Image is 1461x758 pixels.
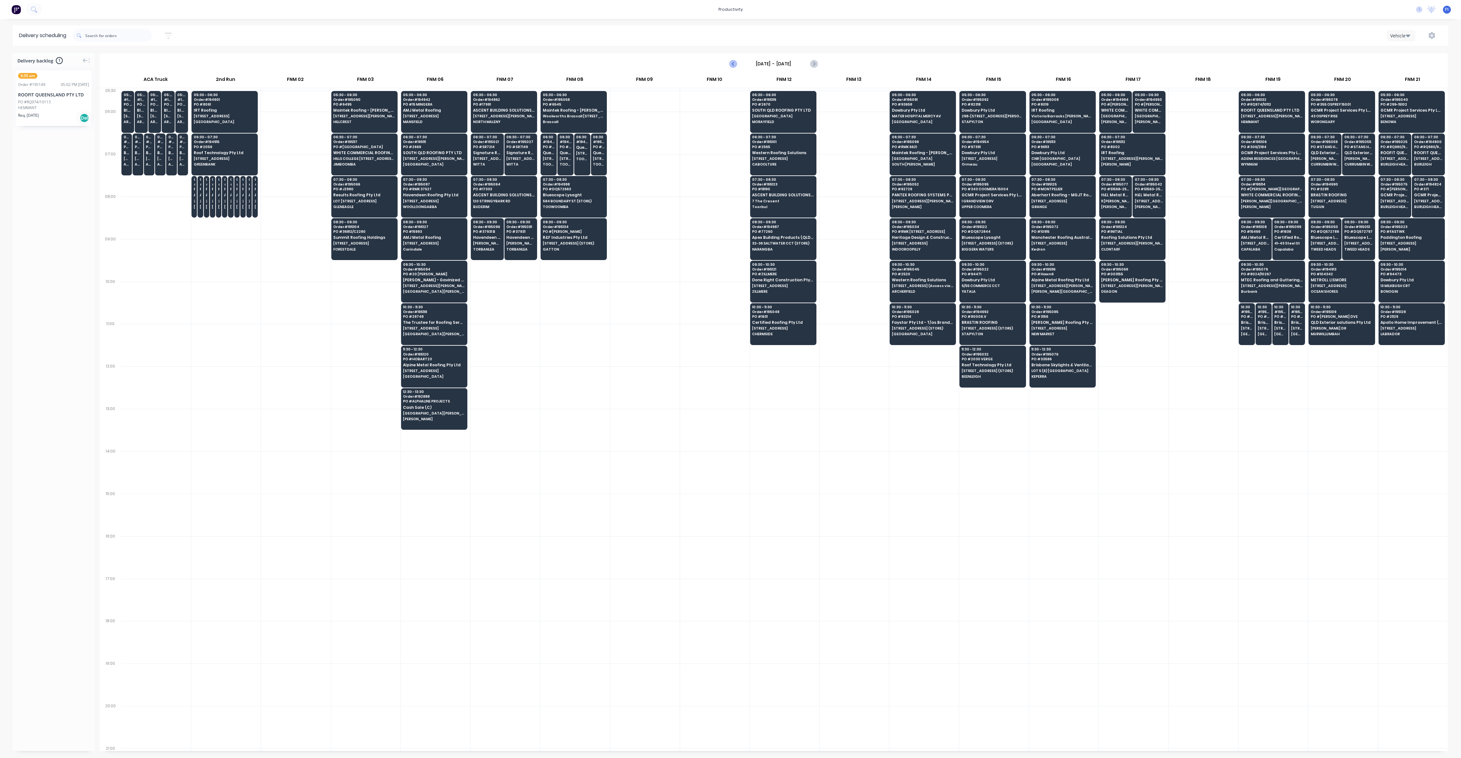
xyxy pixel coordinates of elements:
span: AMJ Metal Roofing [403,108,464,112]
span: 06:30 - 07:30 [1344,135,1373,139]
span: # 194643 [157,140,164,144]
span: Order # 195119 [752,98,814,101]
div: FNM 19 [1238,74,1308,88]
span: Order # 194800 [1414,140,1443,144]
span: ASCENT BUILDING SOLUTIONS PTY LTD [473,108,535,112]
span: ROOFIT QUEENSLAND PTY LTD [1414,151,1443,155]
span: Brassall [543,120,604,124]
div: FNM 14 [889,74,958,88]
span: 05:30 - 06:30 [752,93,814,97]
span: PO # SR7214 [473,145,502,149]
div: productivity [715,5,746,14]
span: TOOWOOMBA [543,162,555,166]
span: 06:30 [179,135,186,139]
span: MORAYFIELD [752,120,814,124]
span: ARCHERFIELD [135,162,141,166]
span: 298-[STREET_ADDRESS][PERSON_NAME] (VISY) [962,114,1023,118]
input: Search for orders [85,29,152,42]
span: Maintek Roofing - [PERSON_NAME] [543,108,604,112]
span: Order # 195101 [752,140,814,144]
span: Order # 195058 [543,98,604,101]
div: PO #RQ974/10113 [18,99,51,105]
div: FNM 13 [819,74,889,88]
span: PO # 6495 [333,102,395,106]
div: FNM 03 [330,74,400,88]
span: 05:30 - 06:30 [962,93,1023,97]
span: Bluescope Lysaght [124,151,130,155]
span: [STREET_ADDRESS] [1414,157,1443,160]
span: ARCHERFIELD [168,162,175,166]
div: FNM 18 [1168,74,1238,88]
span: PO # PQ446878 [179,145,186,149]
span: Order # 195040 [1380,98,1442,101]
span: Order # 194942 [403,98,464,101]
div: ROOFIT QUEENSLAND PTY LTD [18,91,89,98]
span: Req. [DATE] [18,113,39,118]
span: PO # 15 MINGERA [403,102,464,106]
span: 05:30 - 06:30 [1311,93,1372,97]
span: # 195061 [593,140,605,144]
span: Bluescope Lysaght [157,151,164,155]
span: QLD Exterior solutions Pty Ltd [1344,151,1373,155]
span: # 194638 [124,140,130,144]
span: [STREET_ADDRESS] [752,157,814,160]
span: Order # 195059 [1311,140,1339,144]
span: Queensland Industrial Cladding [593,151,605,155]
span: Order # 194915 [194,140,255,144]
div: FNM 07 [470,74,540,88]
span: [STREET_ADDRESS][PERSON_NAME] (STORE) [137,114,146,118]
span: # 194640 [124,98,132,101]
span: 05:30 [177,93,186,97]
span: PO # RQ980/9881 [1380,145,1409,149]
span: 06:30 [135,135,141,139]
div: Vehicle [1390,32,1409,39]
span: Order # 194901 [194,98,255,101]
span: PO # 17991 [473,102,535,106]
span: # 194571 [179,140,186,144]
span: PO # 82318 [962,102,1023,106]
span: 06:30 - 07:30 [506,135,535,139]
div: FNM 10 [679,74,749,88]
span: 05:30 - 06:30 [892,93,953,97]
span: [STREET_ADDRESS] [1380,157,1409,160]
span: [STREET_ADDRESS] [506,157,535,160]
span: HILLCREST [333,120,395,124]
span: SOUTH QLD ROOFING PTY LTD [752,108,814,112]
span: PO # RMK 6621 [892,145,953,149]
span: [STREET_ADDRESS][PERSON_NAME] [403,157,464,160]
span: PO # 6545 [543,102,604,106]
span: [STREET_ADDRESS] [135,157,141,160]
span: Order # 195055 [1344,140,1373,144]
span: WITTA [473,162,502,166]
span: # 194879 [576,140,588,144]
span: 43 OSPREY RISE [1311,114,1372,118]
span: QLD Exterior solutions Pty Ltd [1311,151,1339,155]
span: PO # [PERSON_NAME][GEOGRAPHIC_DATA] [1135,102,1163,106]
span: # 194570 [146,140,152,144]
span: Queensland Industrial Cladding [560,151,571,155]
span: CURRUMBIN WATERS [1344,162,1373,166]
div: FNM 15 [959,74,1028,88]
span: PO # PQ446879 [146,145,152,149]
span: [STREET_ADDRESS][PERSON_NAME] [1241,114,1302,118]
span: [STREET_ADDRESS][PERSON_NAME] (STORE) [150,114,159,118]
span: 05:30 [164,93,172,97]
span: Order # 195117 [333,140,395,144]
span: Order # 195132 [1241,98,1302,101]
span: 05:30 - 06:30 [1031,93,1093,97]
span: PO # DQ572715 [177,102,186,106]
span: Order # 195078 [1311,98,1372,101]
span: 05:30 - 06:30 [1101,93,1130,97]
div: 2nd Run [191,74,260,88]
span: Order # 195106 [1241,140,1302,144]
span: [STREET_ADDRESS] [576,151,588,155]
span: 06:30 - 07:30 [962,135,1023,139]
span: F1 [1445,7,1449,12]
span: PO # 96113 [1031,145,1093,149]
span: 06:30 - 07:30 [333,135,395,139]
span: # 194812 [543,140,555,144]
span: PO # STANS HOUSE [1311,145,1339,149]
span: ARCHERFIELD [179,162,186,166]
span: Bluescope Lysaght [124,108,132,112]
span: TOOWOOMBA [560,162,571,166]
